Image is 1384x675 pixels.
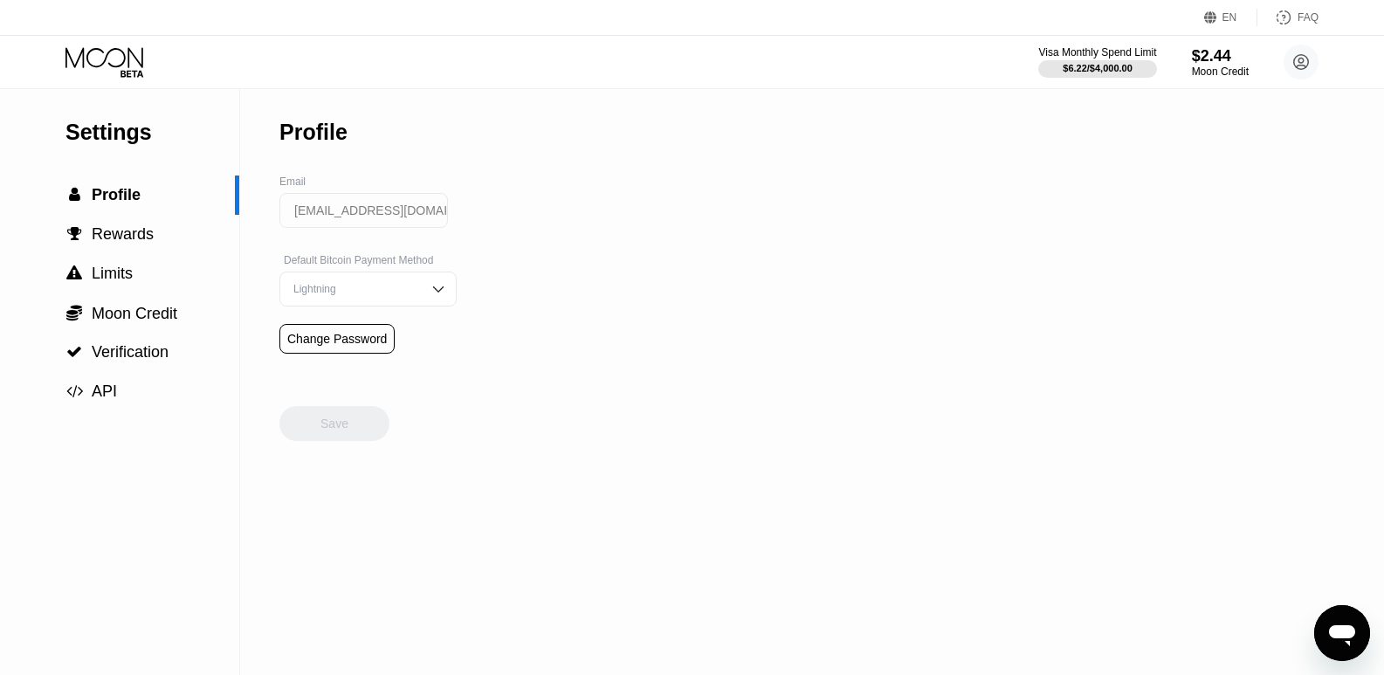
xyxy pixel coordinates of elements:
[69,187,80,203] span: 
[279,120,348,145] div: Profile
[66,383,83,399] span: 
[65,344,83,360] div: 
[279,176,457,188] div: Email
[1192,47,1249,78] div: $2.44Moon Credit
[279,324,395,354] div: Change Password
[1192,65,1249,78] div: Moon Credit
[65,187,83,203] div: 
[1038,46,1156,59] div: Visa Monthly Spend Limit
[65,120,239,145] div: Settings
[289,283,421,295] div: Lightning
[92,265,133,282] span: Limits
[1222,11,1237,24] div: EN
[1038,46,1156,78] div: Visa Monthly Spend Limit$6.22/$4,000.00
[65,265,83,281] div: 
[92,382,117,400] span: API
[92,343,169,361] span: Verification
[1257,9,1319,26] div: FAQ
[66,265,82,281] span: 
[92,305,177,322] span: Moon Credit
[1192,47,1249,65] div: $2.44
[279,254,457,266] div: Default Bitcoin Payment Method
[65,226,83,242] div: 
[287,332,387,346] div: Change Password
[66,344,82,360] span: 
[92,225,154,243] span: Rewards
[66,304,82,321] span: 
[67,226,82,242] span: 
[1204,9,1257,26] div: EN
[1298,11,1319,24] div: FAQ
[1314,605,1370,661] iframe: Button to launch messaging window
[65,304,83,321] div: 
[65,383,83,399] div: 
[1063,63,1133,73] div: $6.22 / $4,000.00
[92,186,141,203] span: Profile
